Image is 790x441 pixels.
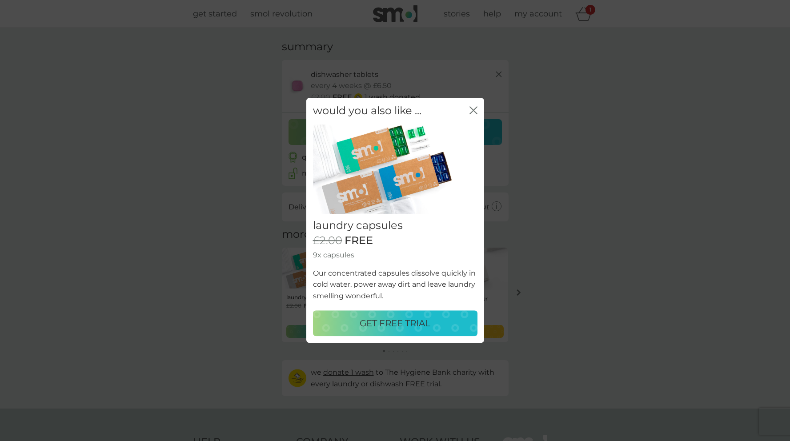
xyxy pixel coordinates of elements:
button: close [469,106,477,116]
h2: would you also like ... [313,104,421,117]
button: GET FREE TRIAL [313,311,477,337]
p: 9x capsules [313,249,477,261]
span: £2.00 [313,235,342,248]
h2: laundry capsules [313,220,477,233]
p: Our concentrated capsules dissolve quickly in cold water, power away dirt and leave laundry smell... [313,268,477,302]
p: GET FREE TRIAL [360,317,430,331]
span: FREE [345,235,373,248]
